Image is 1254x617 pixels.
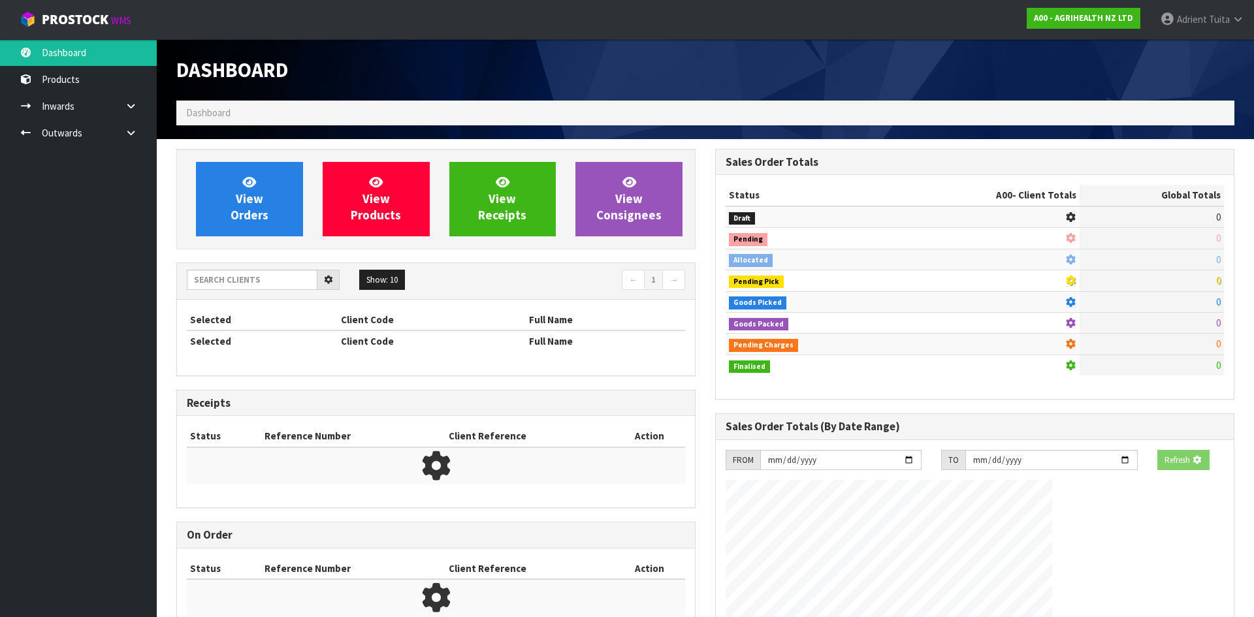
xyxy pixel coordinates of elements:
[187,529,685,541] h3: On Order
[445,270,685,293] nav: Page navigation
[622,270,645,291] a: ←
[729,276,784,289] span: Pending Pick
[613,426,685,447] th: Action
[261,426,446,447] th: Reference Number
[111,14,131,27] small: WMS
[1157,450,1210,471] button: Refresh
[996,189,1012,201] span: A00
[196,162,303,236] a: ViewOrders
[726,450,760,471] div: FROM
[231,174,268,223] span: View Orders
[323,162,430,236] a: ViewProducts
[575,162,683,236] a: ViewConsignees
[187,397,685,409] h3: Receipts
[261,558,446,579] th: Reference Number
[526,309,685,330] th: Full Name
[726,420,1224,433] h3: Sales Order Totals (By Date Range)
[729,212,755,225] span: Draft
[1216,359,1221,372] span: 0
[1034,12,1133,24] strong: A00 - AGRIHEALTH NZ LTD
[338,330,526,351] th: Client Code
[187,426,261,447] th: Status
[1216,296,1221,308] span: 0
[42,11,108,28] span: ProStock
[187,309,338,330] th: Selected
[1216,338,1221,350] span: 0
[726,185,890,206] th: Status
[186,106,231,119] span: Dashboard
[351,174,401,223] span: View Products
[526,330,685,351] th: Full Name
[726,156,1224,168] h3: Sales Order Totals
[445,558,613,579] th: Client Reference
[729,360,770,373] span: Finalised
[729,233,767,246] span: Pending
[644,270,663,291] a: 1
[359,270,405,291] button: Show: 10
[449,162,556,236] a: ViewReceipts
[1216,253,1221,266] span: 0
[478,174,526,223] span: View Receipts
[729,318,788,331] span: Goods Packed
[445,426,613,447] th: Client Reference
[1080,185,1224,206] th: Global Totals
[596,174,662,223] span: View Consignees
[187,270,317,290] input: Search clients
[1209,13,1230,25] span: Tuita
[176,57,288,83] span: Dashboard
[729,254,773,267] span: Allocated
[941,450,965,471] div: TO
[1216,317,1221,329] span: 0
[1216,211,1221,223] span: 0
[729,296,786,309] span: Goods Picked
[890,185,1080,206] th: - Client Totals
[187,558,261,579] th: Status
[20,11,36,27] img: cube-alt.png
[1216,274,1221,287] span: 0
[613,558,685,579] th: Action
[1027,8,1140,29] a: A00 - AGRIHEALTH NZ LTD
[338,309,526,330] th: Client Code
[1216,232,1221,244] span: 0
[662,270,685,291] a: →
[187,330,338,351] th: Selected
[1177,13,1207,25] span: Adrient
[729,339,798,352] span: Pending Charges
